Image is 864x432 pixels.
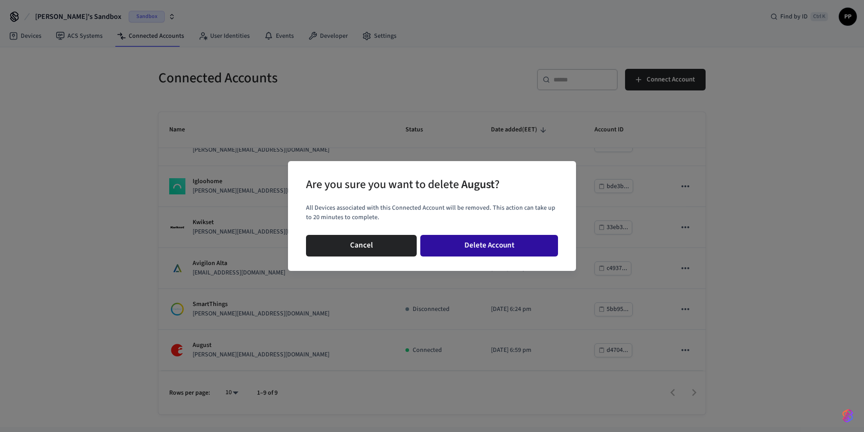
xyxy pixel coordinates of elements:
span: August [461,176,495,193]
img: SeamLogoGradient.69752ec5.svg [842,409,853,423]
div: Are you sure you want to delete ? [306,175,499,194]
button: Delete Account [420,235,558,256]
button: Cancel [306,235,417,256]
p: All Devices associated with this Connected Account will be removed. This action can take up to 20... [306,203,558,222]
